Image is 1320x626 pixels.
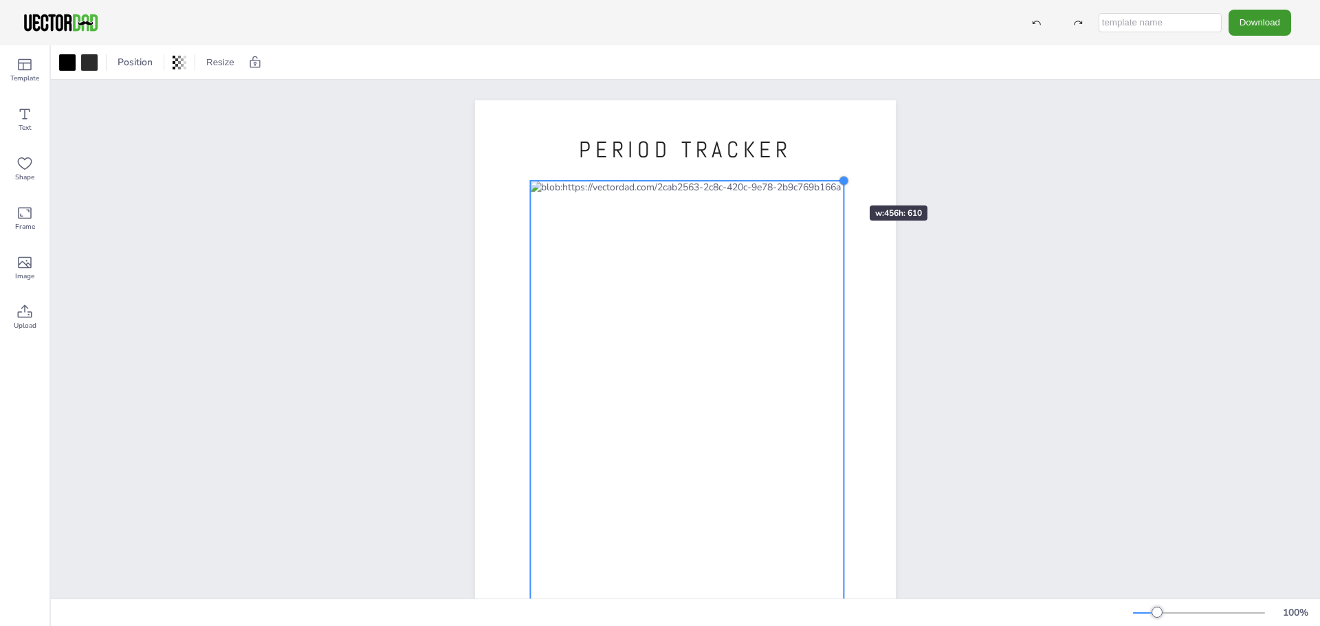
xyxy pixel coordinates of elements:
div: 100 % [1279,606,1312,619]
span: Frame [15,221,35,232]
span: Position [115,56,155,69]
span: Shape [15,172,34,183]
span: PERIOD TRACKER [579,135,791,164]
button: Download [1229,10,1291,35]
img: VectorDad-1.png [22,12,100,33]
span: Upload [14,320,36,331]
span: Template [10,73,39,84]
div: w: 456 h: 610 [870,205,927,221]
button: Resize [201,52,240,74]
span: Text [19,122,32,133]
input: template name [1099,13,1222,32]
span: Image [15,271,34,282]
